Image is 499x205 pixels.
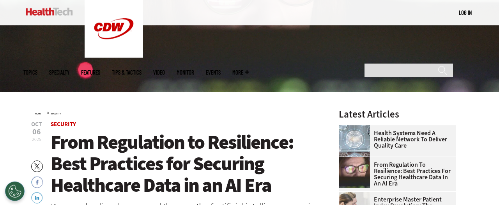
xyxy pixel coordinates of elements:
[35,109,318,116] div: »
[51,120,76,128] a: Security
[85,52,143,60] a: CDW
[206,70,221,75] a: Events
[112,70,142,75] a: Tips & Tactics
[49,70,69,75] span: Specialty
[31,128,42,136] span: 06
[5,182,25,201] div: Cookies Settings
[35,112,41,115] a: Home
[32,136,41,143] span: 2025
[339,109,456,119] h3: Latest Articles
[339,125,370,157] img: Healthcare networking
[232,70,249,75] span: More
[177,70,194,75] a: MonITor
[339,130,451,149] a: Health Systems Need a Reliable Network To Deliver Quality Care
[339,125,374,132] a: Healthcare networking
[459,9,472,17] div: User menu
[339,192,374,198] a: medical researchers look at data on desktop monitor
[459,9,472,16] a: Log in
[31,121,42,127] span: Oct
[339,157,370,188] img: woman wearing glasses looking at healthcare data on screen
[51,112,61,115] a: Security
[26,8,73,16] img: Home
[339,157,374,163] a: woman wearing glasses looking at healthcare data on screen
[5,182,25,201] button: Open Preferences
[153,70,165,75] a: Video
[339,162,451,187] a: From Regulation to Resilience: Best Practices for Securing Healthcare Data in an AI Era
[81,70,100,75] a: Features
[51,129,294,198] span: From Regulation to Resilience: Best Practices for Securing Healthcare Data in an AI Era
[23,70,37,75] span: Topics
